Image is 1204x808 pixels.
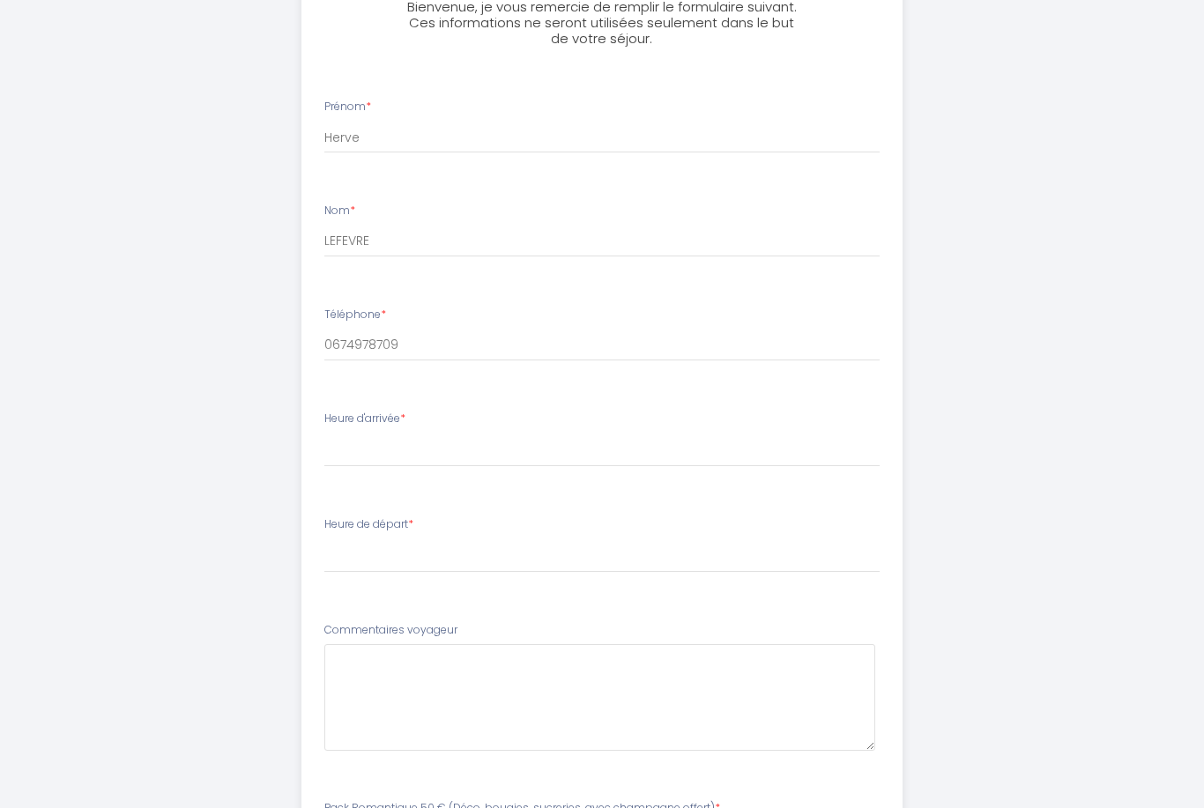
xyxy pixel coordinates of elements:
label: Téléphone [324,307,386,323]
label: Commentaires voyageur [324,622,457,639]
label: Prénom [324,99,371,115]
label: Heure d'arrivée [324,411,405,427]
label: Heure de départ [324,516,413,533]
label: Nom [324,203,355,219]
